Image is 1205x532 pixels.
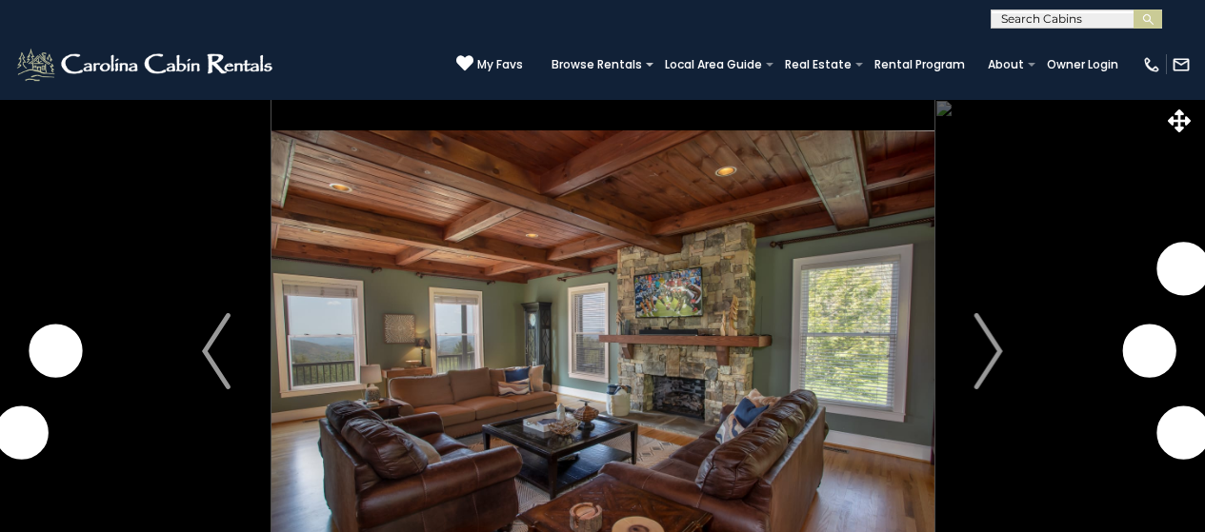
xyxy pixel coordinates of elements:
[477,56,523,73] span: My Favs
[202,313,231,389] img: arrow
[978,51,1034,78] a: About
[1172,55,1191,74] img: mail-regular-white.png
[655,51,772,78] a: Local Area Guide
[542,51,652,78] a: Browse Rentals
[1142,55,1161,74] img: phone-regular-white.png
[456,54,523,74] a: My Favs
[974,313,1003,389] img: arrow
[14,46,278,84] img: White-1-2.png
[865,51,974,78] a: Rental Program
[775,51,861,78] a: Real Estate
[1037,51,1128,78] a: Owner Login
